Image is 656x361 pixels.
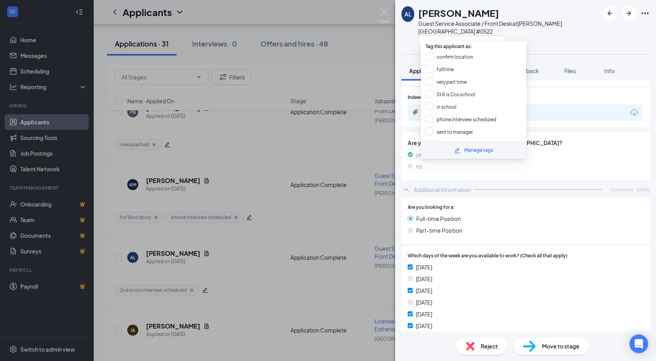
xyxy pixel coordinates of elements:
[464,147,493,154] div: Manage tags
[412,109,419,115] svg: Paperclip
[611,186,634,193] span: Submitted:
[416,286,432,295] span: [DATE]
[416,162,422,171] span: no
[542,342,579,350] span: Move to stage
[408,204,455,211] span: Are you looking for a:
[481,342,498,350] span: Reject
[416,214,461,223] span: Full-time Position
[416,226,462,235] span: Part-time Position
[408,94,442,101] span: Indeed Resume
[418,6,499,20] h1: [PERSON_NAME]
[416,310,432,318] span: [DATE]
[409,67,439,74] span: Application
[416,150,449,159] span: yes (Correct)
[640,9,650,18] svg: Ellipses
[624,9,633,18] svg: ArrowRight
[637,186,650,193] span: [DATE]
[603,6,617,20] button: ArrowLeftNew
[408,138,644,147] span: Are you legally eligible to work in the [GEOGRAPHIC_DATA]?
[414,186,471,194] div: Additional Information
[408,252,567,260] span: Which days of the week are you available to work? (Check all that apply)
[416,263,432,271] span: [DATE]
[401,185,411,194] svg: ChevronUp
[418,20,599,35] div: Guest Service Associate / Front Desk at [PERSON_NAME][GEOGRAPHIC_DATA] #0522
[416,321,432,330] span: [DATE]
[405,10,412,18] div: AL
[622,6,636,20] button: ArrowRight
[416,298,432,307] span: [DATE]
[629,108,639,117] svg: Download
[564,67,576,74] span: Files
[416,275,432,283] span: [DATE]
[604,67,615,74] span: Info
[605,9,615,18] svg: ArrowLeftNew
[421,39,477,51] span: Tag this applicant as:
[454,147,460,154] svg: Pencil
[629,334,648,353] div: Open Intercom Messenger
[412,109,539,116] a: Paperclipace243767cf7598eaa13c5dccb7272c3.pdf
